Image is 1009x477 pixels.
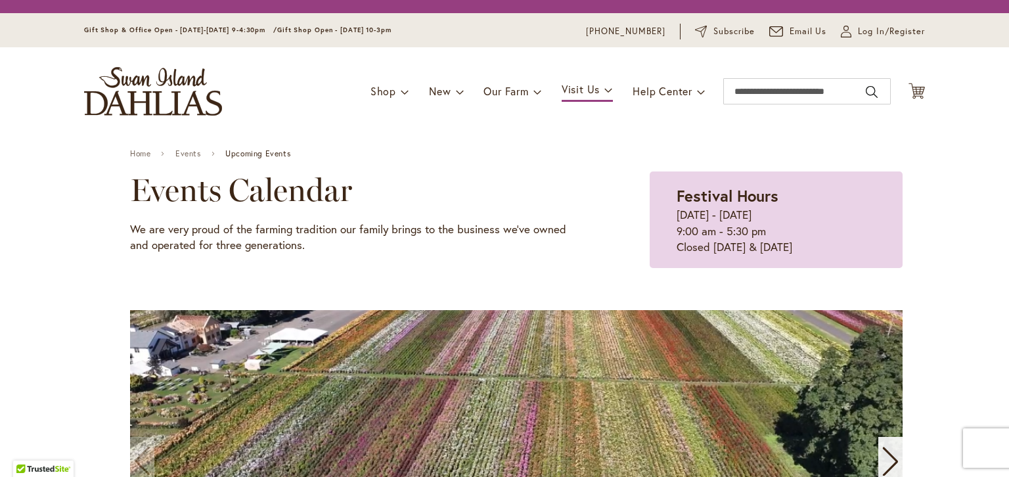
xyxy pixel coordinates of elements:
[130,149,150,158] a: Home
[429,84,451,98] span: New
[677,207,876,255] p: [DATE] - [DATE] 9:00 am - 5:30 pm Closed [DATE] & [DATE]
[370,84,396,98] span: Shop
[175,149,201,158] a: Events
[790,25,827,38] span: Email Us
[769,25,827,38] a: Email Us
[633,84,692,98] span: Help Center
[225,149,290,158] span: Upcoming Events
[130,221,584,254] p: We are very proud of the farming tradition our family brings to the business we've owned and oper...
[483,84,528,98] span: Our Farm
[841,25,925,38] a: Log In/Register
[10,430,47,467] iframe: Launch Accessibility Center
[858,25,925,38] span: Log In/Register
[277,26,392,34] span: Gift Shop Open - [DATE] 10-3pm
[586,25,665,38] a: [PHONE_NUMBER]
[677,185,778,206] strong: Festival Hours
[130,171,584,208] h2: Events Calendar
[695,25,755,38] a: Subscribe
[713,25,755,38] span: Subscribe
[562,82,600,96] span: Visit Us
[84,67,222,116] a: store logo
[84,26,277,34] span: Gift Shop & Office Open - [DATE]-[DATE] 9-4:30pm /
